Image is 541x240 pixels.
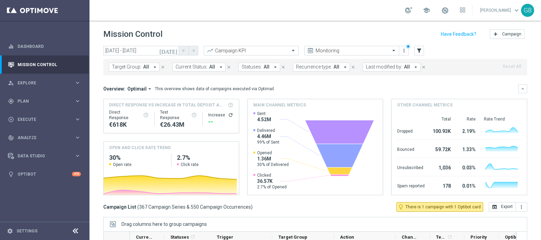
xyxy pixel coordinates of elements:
[8,37,81,55] div: Dashboard
[280,63,286,71] button: close
[489,202,516,212] button: open_in_browser Export
[8,80,81,86] div: person_search Explore keyboard_arrow_right
[109,63,160,72] button: Target Group: All arrow_drop_down
[307,47,314,54] i: preview
[217,234,233,240] span: Trigger
[189,46,198,55] button: arrow_forward
[8,117,81,122] button: play_circle_outline Execute keyboard_arrow_right
[139,204,251,210] span: 367 Campaign Series & 550 Campaign Occurrences
[190,234,195,240] i: refresh
[137,204,139,210] span: (
[414,46,424,55] button: filter_alt
[18,117,74,122] span: Execute
[121,221,207,227] span: Drag columns here to group campaigns
[170,234,189,240] span: Statuses
[191,48,196,53] i: arrow_forward
[143,64,149,70] span: All
[18,81,74,85] span: Explore
[281,65,286,70] i: close
[459,143,476,154] div: 1.33%
[257,139,279,145] span: 99% of Sent
[228,112,233,118] button: refresh
[397,161,425,173] div: Unsubscribed
[519,204,524,210] i: more_vert
[121,221,207,227] div: Row Groups
[176,64,208,70] span: Current Status:
[489,204,527,209] multiple-options-button: Export to CSV
[459,125,476,136] div: 2.19%
[109,154,166,162] h2: 30%
[416,48,422,54] i: filter_alt
[18,154,74,158] span: Data Studio
[8,80,14,86] i: person_search
[109,109,149,121] div: Direct Response
[18,37,81,55] a: Dashboard
[363,63,421,72] button: Last modified by: All arrow_drop_down
[177,154,233,162] h2: 2.7%
[18,136,74,140] span: Analyze
[103,29,162,39] h1: Mission Control
[505,234,520,240] span: Optibot
[8,98,14,104] i: gps_fixed
[516,202,527,212] button: more_vert
[459,180,476,191] div: 0.01%
[238,63,280,72] button: Statuses: All arrow_drop_down
[401,48,407,53] i: more_vert
[8,43,14,50] i: equalizer
[513,7,520,14] span: keyboard_arrow_down
[8,135,81,140] button: track_changes Analyze keyboard_arrow_right
[74,116,81,123] i: keyboard_arrow_right
[8,165,81,183] div: Optibot
[152,64,158,70] i: arrow_drop_down
[209,64,215,70] span: All
[160,109,197,121] div: Test Response
[350,63,356,71] button: close
[8,98,81,104] div: gps_fixed Plan keyboard_arrow_right
[8,44,81,49] button: equalizer Dashboard
[8,135,74,141] div: Analyze
[109,121,149,129] div: €617,998
[18,99,74,103] span: Plan
[8,80,74,86] div: Explore
[127,86,147,92] span: Optimail
[257,116,271,123] span: 4.52M
[479,5,521,15] a: [PERSON_NAME]keyboard_arrow_down
[490,29,524,39] button: add Campaign
[470,234,487,240] span: Priority
[436,234,446,240] span: Templates
[18,55,81,74] a: Mission Control
[493,31,498,37] i: add
[396,202,483,212] button: lightbulb_outline There is 1 campaign with 1 Optibot card
[8,171,81,177] button: lightbulb Optibot +10
[459,161,476,173] div: 0.03%
[257,178,287,184] span: 36.57K
[433,125,451,136] div: 100.93K
[208,112,233,118] div: Increase
[208,118,233,126] div: --
[518,84,527,93] button: keyboard_arrow_down
[181,162,199,167] span: Click rate
[8,116,14,123] i: play_circle_outline
[272,64,278,70] i: arrow_drop_down
[402,234,418,240] span: Channel
[74,153,81,159] i: keyboard_arrow_right
[109,145,171,151] h4: OPEN AND CLICK RATE TREND
[125,86,155,92] button: Optimail arrow_drop_down
[8,98,74,104] div: Plan
[8,171,14,177] i: lightbulb
[257,173,287,178] span: Clicked
[112,64,141,70] span: Target Group:
[226,63,232,71] button: close
[8,62,81,67] button: Mission Control
[103,86,125,92] h3: Overview:
[405,204,481,210] span: There is 1 campaign with 1 Optibot card
[423,7,430,14] span: school
[8,153,81,159] button: Data Studio keyboard_arrow_right
[433,143,451,154] div: 59.72K
[257,184,287,190] span: 2.7% of Opened
[404,64,410,70] span: All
